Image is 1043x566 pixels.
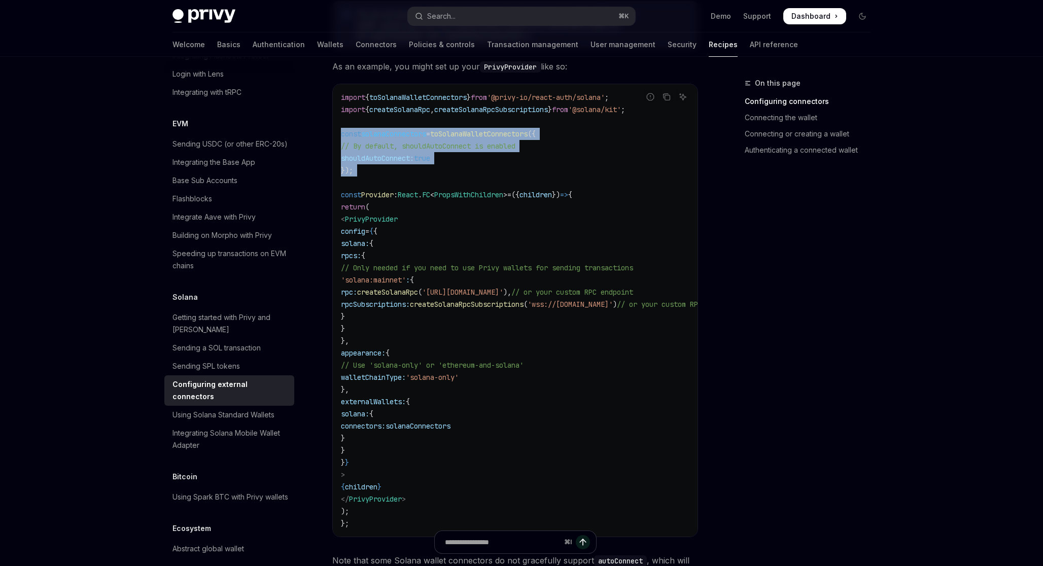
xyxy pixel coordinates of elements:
[341,470,345,479] span: >
[341,482,345,491] span: {
[172,522,211,535] h5: Ecosystem
[172,491,288,503] div: Using Spark BTC with Privy wallets
[341,215,345,224] span: <
[369,239,373,248] span: {
[418,190,422,199] span: .
[365,202,369,211] span: (
[341,288,357,297] span: rpc:
[618,12,629,20] span: ⌘ K
[605,93,609,102] span: ;
[524,300,528,309] span: (
[164,406,294,424] a: Using Solana Standard Wallets
[341,373,406,382] span: walletChainType:
[356,32,397,57] a: Connectors
[430,190,434,199] span: <
[341,336,349,345] span: },
[172,360,240,372] div: Sending SPL tokens
[480,61,541,73] code: PrivyProvider
[172,193,212,205] div: Flashblocks
[341,263,633,272] span: // Only needed if you need to use Privy wallets for sending transactions
[172,156,255,168] div: Integrating the Base App
[783,8,846,24] a: Dashboard
[373,227,377,236] span: {
[422,288,503,297] span: '[URL][DOMAIN_NAME]'
[617,300,739,309] span: // or your custom RPC endpoint
[341,105,365,114] span: import
[345,482,377,491] span: children
[676,90,689,103] button: Ask AI
[341,129,361,138] span: const
[341,239,369,248] span: solana:
[552,190,560,199] span: })
[172,118,188,130] h5: EVM
[576,535,590,549] button: Send message
[341,251,361,260] span: rpcs:
[361,251,365,260] span: {
[164,83,294,101] a: Integrating with tRPC
[750,32,798,57] a: API reference
[164,244,294,275] a: Speeding up transactions on EVM chains
[745,142,879,158] a: Authenticating a connected wallet
[369,105,430,114] span: createSolanaRpc
[172,291,198,303] h5: Solana
[172,86,241,98] div: Integrating with tRPC
[172,32,205,57] a: Welcome
[377,482,381,491] span: }
[434,105,548,114] span: createSolanaRpcSubscriptions
[398,190,418,199] span: React
[172,342,261,354] div: Sending a SOL transaction
[406,275,410,285] span: :
[406,397,410,406] span: {
[341,190,361,199] span: const
[172,543,244,555] div: Abstract global wallet
[349,494,402,504] span: PrivyProvider
[430,129,528,138] span: toSolanaWalletConnectors
[341,166,353,175] span: });
[590,32,655,57] a: User management
[560,190,568,199] span: =>
[791,11,830,21] span: Dashboard
[164,208,294,226] a: Integrate Aave with Privy
[519,190,552,199] span: children
[369,227,373,236] span: {
[341,519,349,528] span: };
[745,126,879,142] a: Connecting or creating a wallet
[408,7,635,25] button: Open search
[164,190,294,208] a: Flashblocks
[341,141,515,151] span: // By default, shouldAutoConnect is enabled
[503,190,507,199] span: >
[341,494,349,504] span: </
[430,105,434,114] span: ,
[341,227,365,236] span: config
[172,174,237,187] div: Base Sub Accounts
[427,10,456,22] div: Search...
[341,275,406,285] span: 'solana:mainnet'
[711,11,731,21] a: Demo
[361,129,426,138] span: solanaConnectors
[341,154,414,163] span: shouldAutoConnect:
[369,93,467,102] span: toSolanaWalletConnectors
[709,32,738,57] a: Recipes
[341,361,524,370] span: // Use 'solana-only' or 'ethereum-and-solana'
[172,68,224,80] div: Login with Lens
[361,190,394,199] span: Provider
[467,93,471,102] span: }
[426,129,430,138] span: =
[341,312,345,321] span: }
[164,65,294,83] a: Login with Lens
[341,93,365,102] span: import
[332,59,698,74] span: As an example, you might set up your like so:
[410,275,414,285] span: {
[341,324,345,333] span: }
[164,135,294,153] a: Sending USDC (or other ERC-20s)
[164,308,294,339] a: Getting started with Privy and [PERSON_NAME]
[487,32,578,57] a: Transaction management
[386,348,390,358] span: {
[568,190,572,199] span: {
[394,190,398,199] span: :
[365,105,369,114] span: {
[253,32,305,57] a: Authentication
[745,93,879,110] a: Configuring connectors
[172,311,288,336] div: Getting started with Privy and [PERSON_NAME]
[172,138,288,150] div: Sending USDC (or other ERC-20s)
